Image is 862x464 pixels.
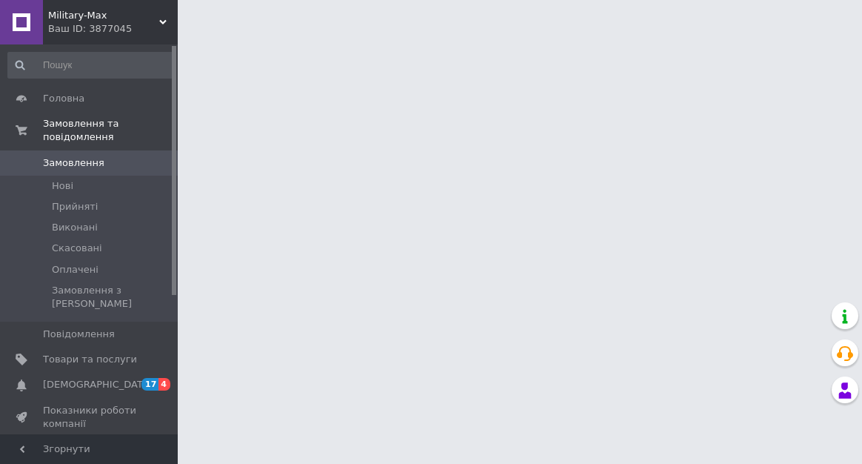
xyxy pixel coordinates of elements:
[141,378,158,391] span: 17
[48,9,159,22] span: Military-Max
[7,52,174,79] input: Пошук
[43,156,104,170] span: Замовлення
[43,378,153,391] span: [DEMOGRAPHIC_DATA]
[52,263,98,276] span: Оплачені
[52,221,98,234] span: Виконані
[43,117,178,144] span: Замовлення та повідомлення
[52,242,102,255] span: Скасовані
[52,200,98,213] span: Прийняті
[43,404,137,431] span: Показники роботи компанії
[43,353,137,366] span: Товари та послуги
[158,378,170,391] span: 4
[48,22,178,36] div: Ваш ID: 3877045
[52,179,73,193] span: Нові
[52,284,173,311] span: Замовлення з [PERSON_NAME]
[43,92,84,105] span: Головна
[43,328,115,341] span: Повідомлення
